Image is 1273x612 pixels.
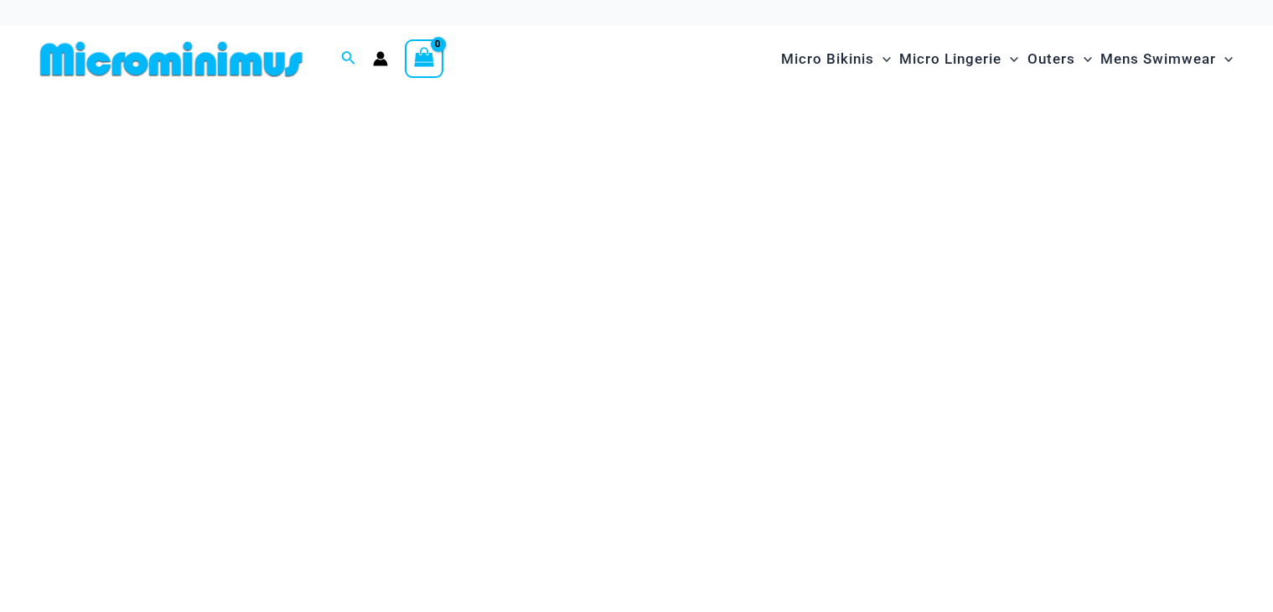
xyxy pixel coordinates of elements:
[1216,38,1233,80] span: Menu Toggle
[341,49,356,70] a: Search icon link
[874,38,891,80] span: Menu Toggle
[34,40,309,78] img: MM SHOP LOGO FLAT
[774,31,1239,87] nav: Site Navigation
[1096,34,1237,85] a: Mens SwimwearMenu ToggleMenu Toggle
[1075,38,1092,80] span: Menu Toggle
[1027,38,1075,80] span: Outers
[895,34,1022,85] a: Micro LingerieMenu ToggleMenu Toggle
[777,34,895,85] a: Micro BikinisMenu ToggleMenu Toggle
[899,38,1001,80] span: Micro Lingerie
[373,51,388,66] a: Account icon link
[405,39,443,78] a: View Shopping Cart, empty
[781,38,874,80] span: Micro Bikinis
[1100,38,1216,80] span: Mens Swimwear
[1023,34,1096,85] a: OutersMenu ToggleMenu Toggle
[1001,38,1018,80] span: Menu Toggle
